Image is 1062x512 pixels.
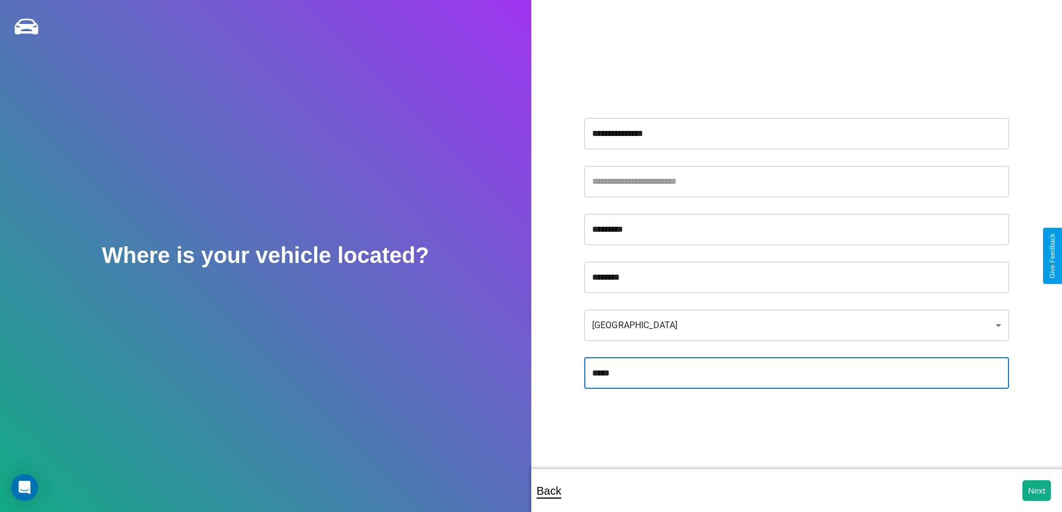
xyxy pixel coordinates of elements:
[1049,233,1056,279] div: Give Feedback
[537,481,561,501] p: Back
[11,474,38,501] div: Open Intercom Messenger
[1022,480,1051,501] button: Next
[102,243,429,268] h2: Where is your vehicle located?
[584,310,1009,341] div: [GEOGRAPHIC_DATA]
